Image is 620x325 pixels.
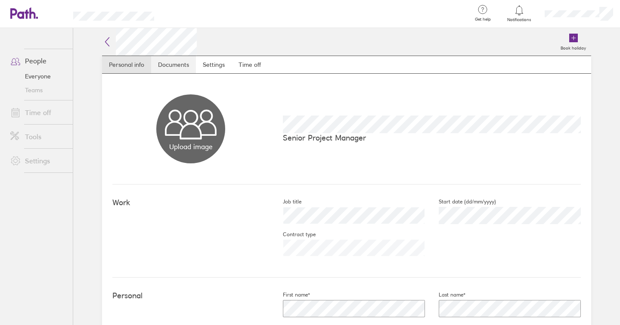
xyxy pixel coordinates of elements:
a: Time off [232,56,268,73]
a: Settings [196,56,232,73]
a: Book holiday [555,28,591,56]
p: Senior Project Manager [283,133,581,142]
label: First name* [269,291,310,298]
label: Start date (dd/mm/yyyy) [425,198,496,205]
label: Contract type [269,231,316,238]
h4: Work [112,198,269,207]
a: Notifications [505,4,533,22]
span: Get help [469,17,497,22]
a: Teams [3,83,73,97]
label: Job title [269,198,301,205]
a: Tools [3,128,73,145]
span: Notifications [505,17,533,22]
a: People [3,52,73,69]
h4: Personal [112,291,269,300]
label: Book holiday [555,43,591,51]
a: Documents [151,56,196,73]
a: Time off [3,104,73,121]
label: Last name* [425,291,465,298]
a: Settings [3,152,73,169]
a: Personal info [102,56,151,73]
a: Everyone [3,69,73,83]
